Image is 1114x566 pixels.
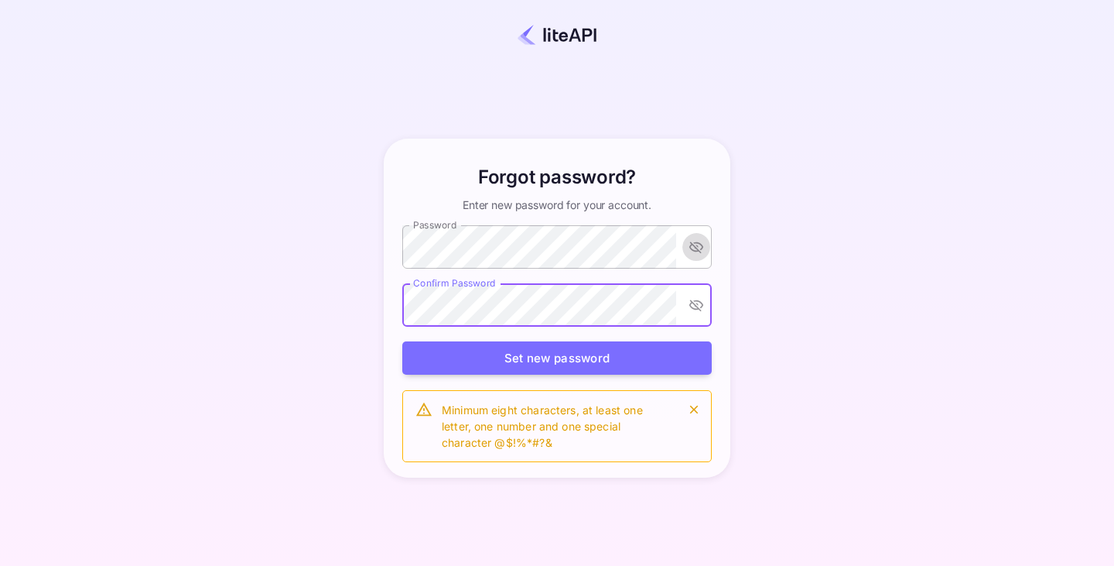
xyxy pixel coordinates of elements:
[682,291,710,319] button: toggle password visibility
[402,341,712,375] button: Set new password
[413,218,456,232] label: Password
[516,25,598,45] img: liteapi
[413,276,496,290] label: Confirm Password
[683,399,705,420] button: close
[442,396,671,457] div: Minimum eight characters, at least one letter, one number and one special character @$!%*#?&
[478,163,636,191] h6: Forgot password?
[682,233,710,261] button: toggle password visibility
[463,197,651,213] p: Enter new password for your account.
